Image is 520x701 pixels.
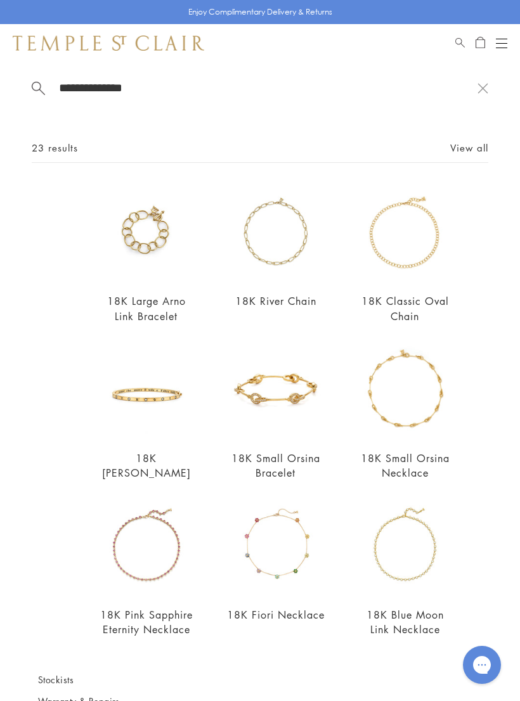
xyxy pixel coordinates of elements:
[361,451,450,480] a: 18K Small Orsina Necklace
[227,184,325,282] img: N88891-RIVER18
[231,451,320,480] a: 18K Small Orsina Bracelet
[476,35,485,51] a: Open Shopping Bag
[356,184,454,282] img: N88865-OV18
[457,641,507,688] iframe: Gorgias live chat messenger
[361,294,449,323] a: 18K Classic Oval Chain
[356,498,454,595] img: 18K Blue Moon Link Necklace
[13,35,204,51] img: Temple St. Clair
[98,184,195,282] img: 18K Large Arno Link Bracelet
[227,608,325,622] a: 18K Fiori Necklace
[98,341,195,439] img: B71825-ASTRIDSM
[188,6,332,18] p: Enjoy Complimentary Delivery & Returns
[107,294,186,323] a: 18K Large Arno Link Bracelet
[227,341,325,439] img: 18K Small Orsina Bracelet
[102,451,191,480] a: 18K [PERSON_NAME]
[367,608,444,636] a: 18K Blue Moon Link Necklace
[32,140,78,156] span: 23 results
[38,672,159,686] a: Stockists
[235,294,316,308] a: 18K River Chain
[98,498,195,595] img: 18K Pink Sapphire Eternity Necklace
[356,341,454,439] img: 18K Small Orsina Necklace
[455,35,465,51] a: Search
[227,498,325,595] img: 18K Fiori Necklace
[450,141,488,155] a: View all
[100,608,193,636] a: 18K Pink Sapphire Eternity Necklace
[496,35,507,51] button: Open navigation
